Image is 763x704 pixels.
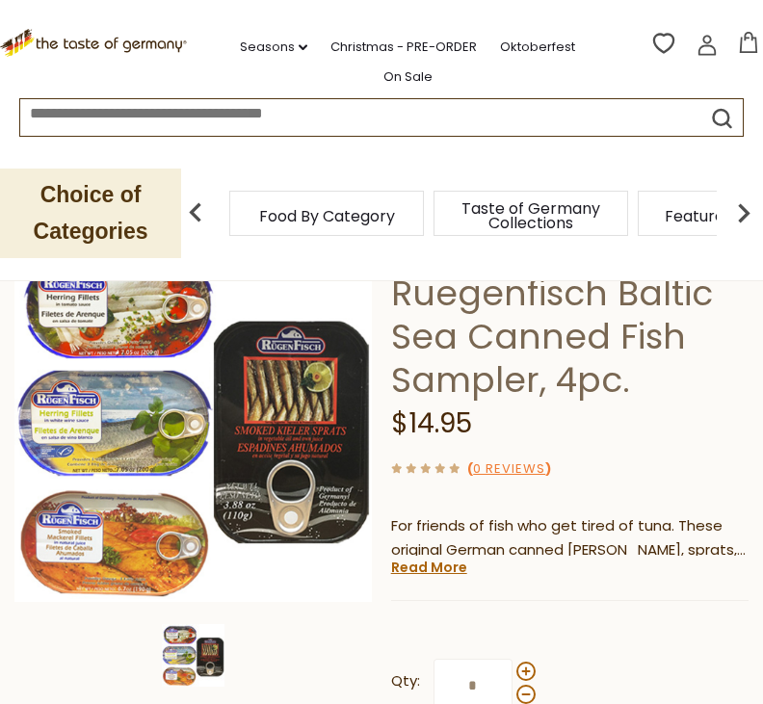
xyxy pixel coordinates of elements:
a: On Sale [383,66,433,88]
a: Taste of Germany Collections [454,201,608,230]
a: 0 Reviews [473,459,545,480]
a: Seasons [240,37,307,58]
span: ( ) [467,459,551,478]
p: For friends of fish who get tired of tuna. These original German canned [PERSON_NAME], sprats, ma... [391,514,749,562]
img: previous arrow [176,194,215,232]
strong: Qty: [391,669,420,693]
a: Oktoberfest [500,37,575,58]
span: $14.95 [391,404,472,442]
a: Food By Category [259,209,395,223]
img: Ruegenfisch Baltic Sea Sampler [162,624,224,687]
a: Read More [391,558,467,577]
img: next arrow [724,194,763,232]
h1: Ruegenfisch Baltic Sea Canned Fish Sampler, 4pc. [391,272,749,402]
img: Ruegenfisch Baltic Sea Sampler [14,244,373,602]
a: Christmas - PRE-ORDER [330,37,477,58]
